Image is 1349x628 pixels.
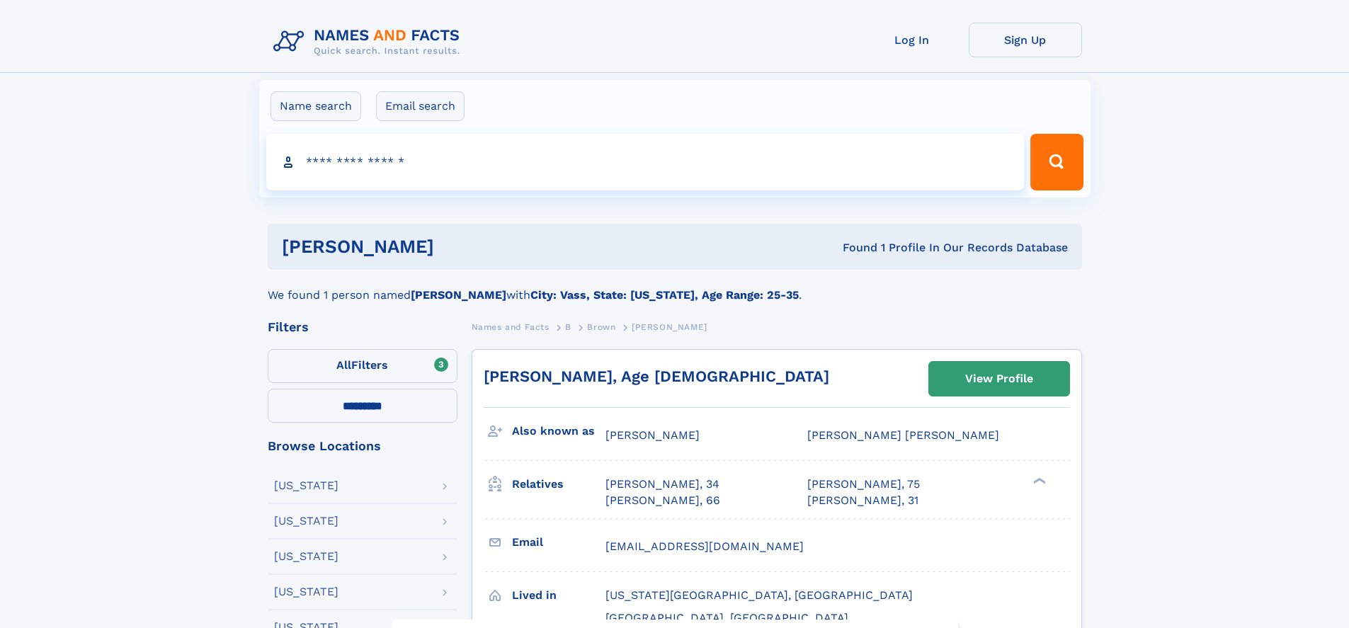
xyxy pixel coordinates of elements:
[565,322,571,332] span: B
[1030,134,1083,190] button: Search Button
[605,476,719,492] a: [PERSON_NAME], 34
[274,515,338,527] div: [US_STATE]
[282,238,639,256] h1: [PERSON_NAME]
[268,349,457,383] label: Filters
[1030,476,1047,486] div: ❯
[271,91,361,121] label: Name search
[336,358,351,372] span: All
[929,362,1069,396] a: View Profile
[605,539,804,553] span: [EMAIL_ADDRESS][DOMAIN_NAME]
[605,611,848,624] span: [GEOGRAPHIC_DATA], [GEOGRAPHIC_DATA]
[587,318,615,336] a: Brown
[274,551,338,562] div: [US_STATE]
[268,440,457,452] div: Browse Locations
[605,588,913,602] span: [US_STATE][GEOGRAPHIC_DATA], [GEOGRAPHIC_DATA]
[587,322,615,332] span: Brown
[512,419,605,443] h3: Also known as
[512,530,605,554] h3: Email
[605,493,720,508] a: [PERSON_NAME], 66
[268,321,457,333] div: Filters
[605,428,700,442] span: [PERSON_NAME]
[411,288,506,302] b: [PERSON_NAME]
[376,91,465,121] label: Email search
[632,322,707,332] span: [PERSON_NAME]
[638,240,1068,256] div: Found 1 Profile In Our Records Database
[512,583,605,607] h3: Lived in
[274,586,338,598] div: [US_STATE]
[268,270,1082,304] div: We found 1 person named with .
[274,480,338,491] div: [US_STATE]
[565,318,571,336] a: B
[266,134,1025,190] input: search input
[969,23,1082,57] a: Sign Up
[472,318,550,336] a: Names and Facts
[484,367,829,385] a: [PERSON_NAME], Age [DEMOGRAPHIC_DATA]
[855,23,969,57] a: Log In
[807,493,918,508] a: [PERSON_NAME], 31
[807,428,999,442] span: [PERSON_NAME] [PERSON_NAME]
[965,362,1033,395] div: View Profile
[512,472,605,496] h3: Relatives
[807,476,920,492] a: [PERSON_NAME], 75
[530,288,799,302] b: City: Vass, State: [US_STATE], Age Range: 25-35
[268,23,472,61] img: Logo Names and Facts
